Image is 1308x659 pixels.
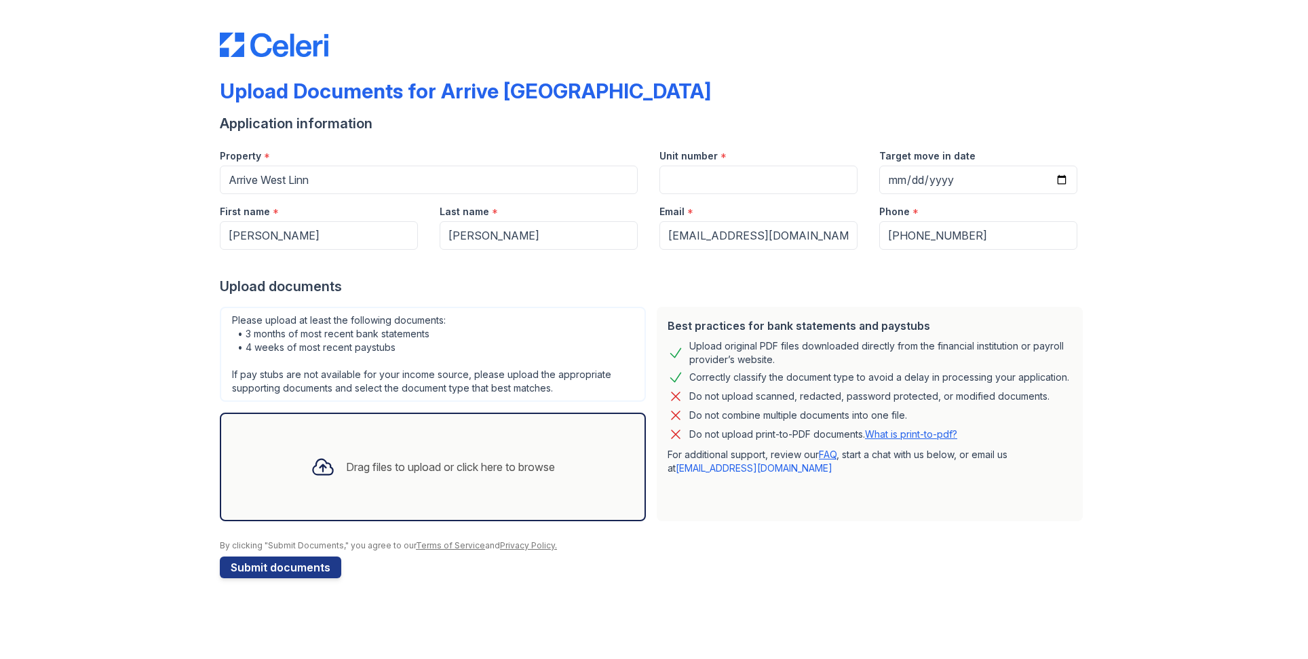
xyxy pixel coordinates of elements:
a: [EMAIL_ADDRESS][DOMAIN_NAME] [676,462,832,474]
div: By clicking "Submit Documents," you agree to our and [220,540,1088,551]
label: Email [659,205,685,219]
div: Upload original PDF files downloaded directly from the financial institution or payroll provider’... [689,339,1072,366]
label: First name [220,205,270,219]
iframe: chat widget [1251,605,1294,645]
label: Property [220,149,261,163]
img: CE_Logo_Blue-a8612792a0a2168367f1c8372b55b34899dd931a85d93a1a3d3e32e68fde9ad4.png [220,33,328,57]
div: Drag files to upload or click here to browse [346,459,555,475]
div: Do not combine multiple documents into one file. [689,407,907,423]
div: Correctly classify the document type to avoid a delay in processing your application. [689,369,1069,385]
div: Application information [220,114,1088,133]
button: Submit documents [220,557,341,578]
a: Terms of Service [416,540,485,550]
div: Do not upload scanned, redacted, password protected, or modified documents. [689,388,1050,404]
a: FAQ [819,449,836,460]
label: Phone [879,205,910,219]
p: For additional support, review our , start a chat with us below, or email us at [668,448,1072,475]
a: What is print-to-pdf? [865,428,957,440]
p: Do not upload print-to-PDF documents. [689,428,957,441]
label: Target move in date [879,149,976,163]
a: Privacy Policy. [500,540,557,550]
label: Last name [440,205,489,219]
div: Best practices for bank statements and paystubs [668,318,1072,334]
div: Upload documents [220,277,1088,296]
label: Unit number [659,149,718,163]
div: Upload Documents for Arrive [GEOGRAPHIC_DATA] [220,79,711,103]
div: Please upload at least the following documents: • 3 months of most recent bank statements • 4 wee... [220,307,646,402]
